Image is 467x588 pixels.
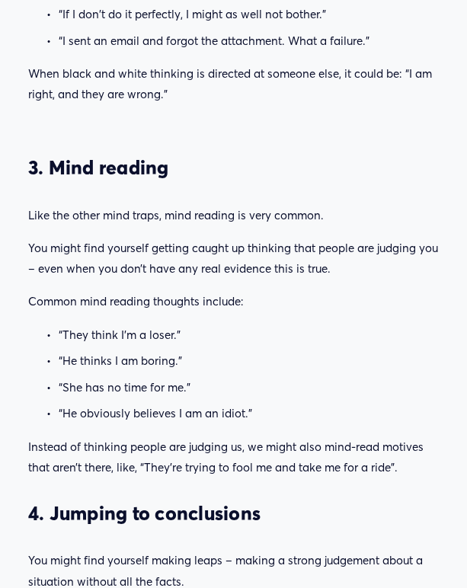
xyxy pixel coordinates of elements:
[28,436,439,478] p: Instead of thinking people are judging us, we might also mind-read motives that aren’t there, lik...
[28,156,439,181] h3: 3. Mind reading
[28,291,439,312] p: Common mind reading thoughts include:
[59,403,439,423] p: “He obviously believes I am an idiot.”
[28,205,439,225] p: Like the other mind traps, mind reading is very common.
[59,30,439,51] p: “I sent an email and forgot the attachment. What a failure.”
[59,377,439,398] p: “She has no time for me.”
[28,238,439,279] p: You might find yourself getting caught up thinking that people are judging you – even when you do...
[59,4,439,24] p: “If I don't do it perfectly, I might as well not bother.”
[59,350,439,371] p: “He thinks I am boring.”
[28,502,439,526] h3: 4. Jumping to conclusions
[28,63,439,104] p: When black and white thinking is directed at someone else, it could be: “I am right, and they are...
[59,324,439,345] p: “They think I’m a loser.”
